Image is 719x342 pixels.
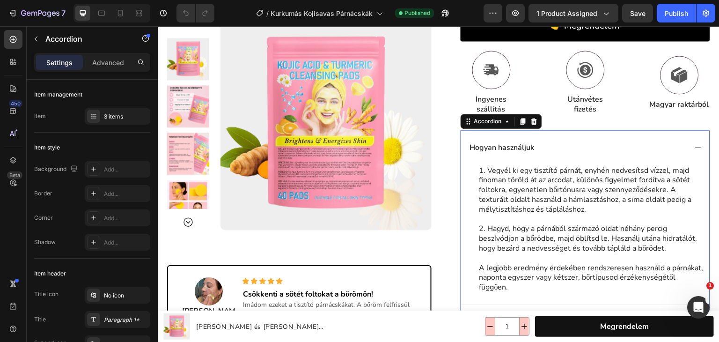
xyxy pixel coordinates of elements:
[34,143,60,152] div: Item style
[84,262,262,274] h2: Csökkenti a sötét foltokat a bőrömön!
[104,238,148,247] div: Add...
[104,165,148,174] div: Add...
[304,68,363,88] p: Ingyenes szállítás
[37,251,65,279] img: gempages_538023689644410003-07cba785-329f-4d2c-b243-70e8b06a68c0.png
[85,275,261,317] p: Imádom ezeket a tisztító párnácskákat. A bőröm felfrissül minden használat után. Vékonyak, mégis ...
[665,8,688,18] div: Publish
[158,26,719,342] iframe: To enrich screen reader interactions, please activate Accessibility in Grammarly extension settings
[398,68,457,88] p: Utánvétes fizetés
[104,112,148,121] div: 3 items
[362,291,371,309] button: increment
[7,171,22,179] div: Beta
[322,237,547,266] p: A legjobb eredmény érdekében rendszeresen használd a párnákat, naponta egyszer vagy kétszer, bőrt...
[322,140,547,188] p: 1. Vegyél ki egy tisztító párnát, enyhén nedvesítsd vízzel, majd finoman töröld át az arcodat, kü...
[622,4,653,22] button: Save
[104,291,148,300] div: No icon
[528,4,618,22] button: 1 product assigned
[492,74,551,83] p: Magyar raktárból
[34,90,82,99] div: Item management
[377,290,556,311] button: Megrendelem
[706,282,714,290] span: 1
[61,7,66,19] p: 7
[266,8,269,18] span: /
[34,238,56,246] div: Shadow
[4,4,70,22] button: 7
[630,9,646,17] span: Save
[34,290,59,298] div: Title icon
[271,8,373,18] span: Kurkumás Kojisavas Párnácskák
[442,294,491,307] div: Megrendelem
[34,112,46,120] div: Item
[104,190,148,198] div: Add...
[312,116,377,126] span: Hogyan használjuk
[536,8,597,18] span: 1 product assigned
[337,291,362,309] input: quantity
[9,100,22,107] div: 450
[315,91,346,99] div: Accordion
[22,280,80,299] p: [PERSON_NAME]
[328,291,337,309] button: decrement
[34,189,52,198] div: Border
[657,4,696,22] button: Publish
[404,9,430,17] span: Published
[687,296,710,319] iframe: Intercom live chat
[25,190,36,201] button: Carousel Next Arrow
[34,315,46,324] div: Title
[176,4,214,22] div: Undo/Redo
[34,163,80,176] div: Background
[322,198,547,227] p: 2. Hagyd, hogy a párnából származó oldat néhány percig beszívódjon a bőrödbe, majd öblítsd le. Ha...
[45,33,125,45] p: Accordion
[92,58,124,67] p: Advanced
[46,58,73,67] p: Settings
[34,214,53,222] div: Corner
[34,269,66,278] div: Item header
[104,316,148,324] div: Paragraph 1*
[104,214,148,223] div: Add...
